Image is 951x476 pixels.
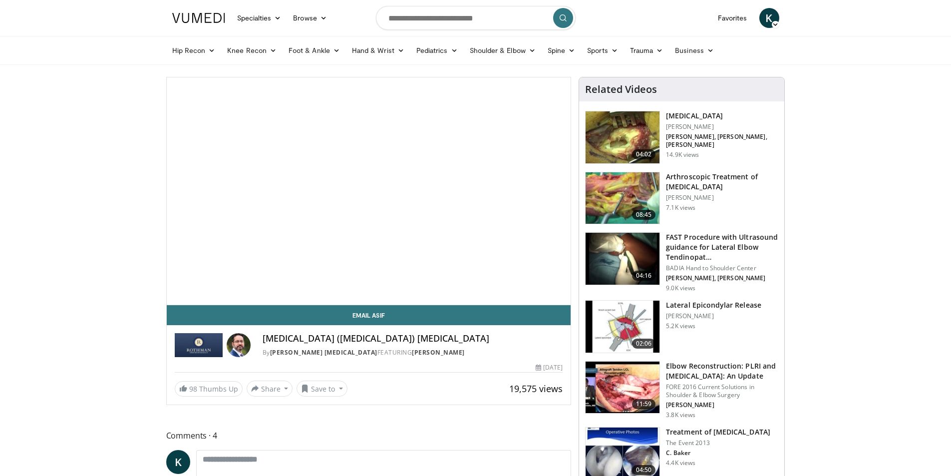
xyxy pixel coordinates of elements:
[270,348,377,357] a: [PERSON_NAME] [MEDICAL_DATA]
[632,149,656,159] span: 04:02
[666,411,695,419] p: 3.8K views
[666,439,770,447] p: The Event 2013
[666,427,770,437] h3: Treatment of [MEDICAL_DATA]
[221,40,283,60] a: Knee Recon
[585,300,778,353] a: 02:06 Lateral Epicondylar Release [PERSON_NAME] 5.2K views
[586,301,659,353] img: adcd154a-ceda-47a5-b93b-a1cc0a93ffa2.150x105_q85_crop-smart_upscale.jpg
[464,40,542,60] a: Shoulder & Elbow
[586,111,659,163] img: 9fe33de0-e486-4ae2-8f37-6336057f1190.150x105_q85_crop-smart_upscale.jpg
[167,77,571,305] video-js: Video Player
[585,361,778,419] a: 11:59 Elbow Reconstruction: PLRI and [MEDICAL_DATA]: An Update FORE 2016 Current Solutions in Sho...
[666,300,761,310] h3: Lateral Epicondylar Release
[632,339,656,349] span: 02:06
[666,459,695,467] p: 4.4K views
[666,232,778,262] h3: FAST Procedure with Ultrasound guidance for Lateral Elbow Tendinopat…
[666,322,695,330] p: 5.2K views
[666,274,778,282] p: [PERSON_NAME], [PERSON_NAME]
[297,381,347,397] button: Save to
[412,348,465,357] a: [PERSON_NAME]
[666,312,761,320] p: [PERSON_NAME]
[586,233,659,285] img: E-HI8y-Omg85H4KX4xMDoxOjBzMTt2bJ_4.150x105_q85_crop-smart_upscale.jpg
[666,383,778,399] p: FORE 2016 Current Solutions in Shoulder & Elbow Surgery
[231,8,288,28] a: Specialties
[624,40,669,60] a: Trauma
[712,8,753,28] a: Favorites
[585,111,778,164] a: 04:02 [MEDICAL_DATA] [PERSON_NAME] [PERSON_NAME], [PERSON_NAME], [PERSON_NAME] 14.9K views
[586,362,659,414] img: ed535c68-133f-49bb-90c1-05d3e0eecc7d.150x105_q85_crop-smart_upscale.jpg
[536,363,563,372] div: [DATE]
[666,123,778,131] p: [PERSON_NAME]
[287,8,333,28] a: Browse
[509,383,563,395] span: 19,575 views
[167,305,571,325] a: Email Asif
[666,133,778,149] p: [PERSON_NAME], [PERSON_NAME], [PERSON_NAME]
[669,40,720,60] a: Business
[585,172,778,225] a: 08:45 Arthroscopic Treatment of [MEDICAL_DATA] [PERSON_NAME] 7.1K views
[632,271,656,281] span: 04:16
[666,264,778,272] p: BADIA Hand to Shoulder Center
[166,429,572,442] span: Comments 4
[666,361,778,381] h3: Elbow Reconstruction: PLRI and [MEDICAL_DATA]: An Update
[175,333,223,357] img: Rothman Hand Surgery
[166,450,190,474] a: K
[227,333,251,357] img: Avatar
[189,384,197,394] span: 98
[376,6,576,30] input: Search topics, interventions
[585,232,778,292] a: 04:16 FAST Procedure with Ultrasound guidance for Lateral Elbow Tendinopat… BADIA Hand to Shoulde...
[666,194,778,202] p: [PERSON_NAME]
[542,40,581,60] a: Spine
[410,40,464,60] a: Pediatrics
[666,172,778,192] h3: Arthroscopic Treatment of [MEDICAL_DATA]
[666,111,778,121] h3: [MEDICAL_DATA]
[759,8,779,28] a: K
[666,204,695,212] p: 7.1K views
[175,381,243,397] a: 98 Thumbs Up
[346,40,410,60] a: Hand & Wrist
[247,381,293,397] button: Share
[666,449,770,457] p: C. Baker
[263,333,563,344] h4: [MEDICAL_DATA] ([MEDICAL_DATA]) [MEDICAL_DATA]
[666,151,699,159] p: 14.9K views
[632,399,656,409] span: 11:59
[581,40,624,60] a: Sports
[666,284,695,292] p: 9.0K views
[632,465,656,475] span: 04:50
[172,13,225,23] img: VuMedi Logo
[263,348,563,357] div: By FEATURING
[586,172,659,224] img: a46ba35e-14f0-4027-84ff-bbe80d489834.150x105_q85_crop-smart_upscale.jpg
[632,210,656,220] span: 08:45
[585,83,657,95] h4: Related Videos
[283,40,346,60] a: Foot & Ankle
[666,401,778,409] p: [PERSON_NAME]
[166,40,222,60] a: Hip Recon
